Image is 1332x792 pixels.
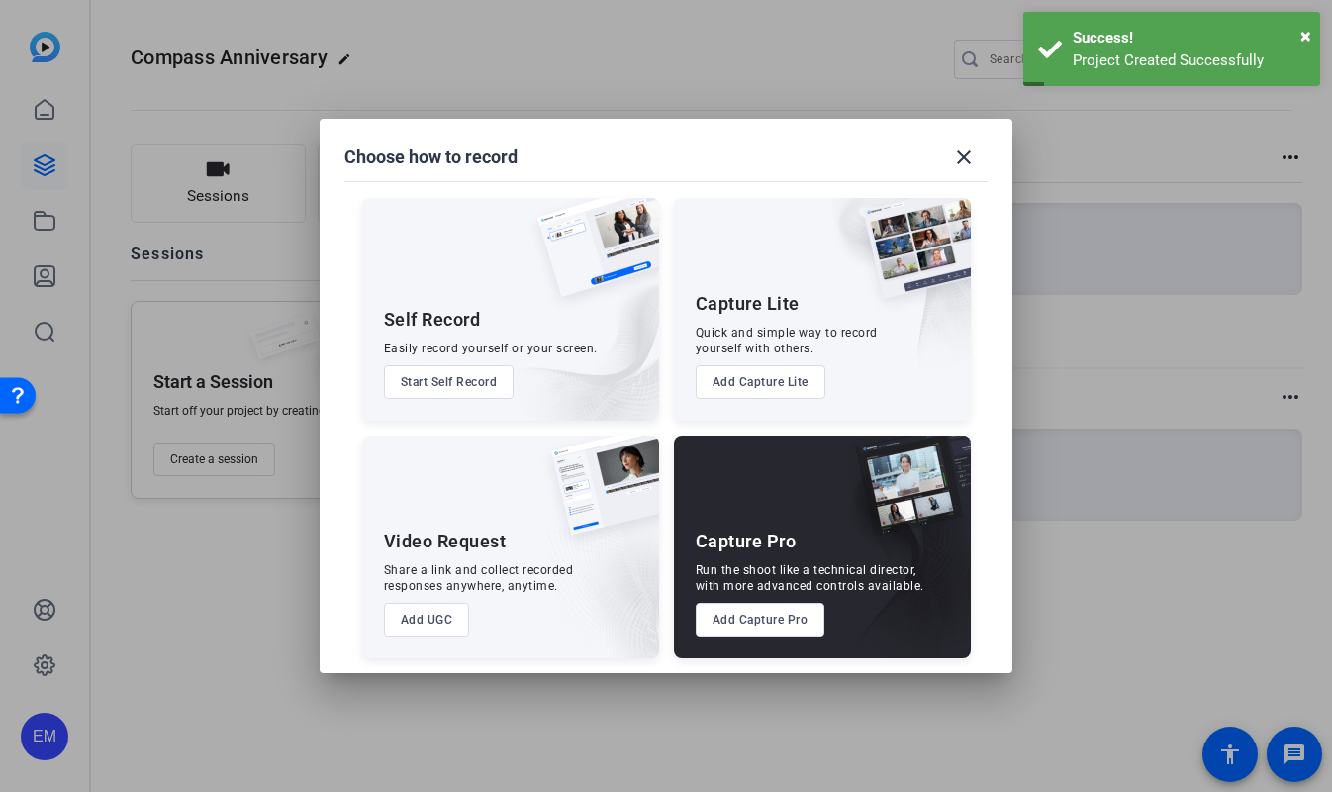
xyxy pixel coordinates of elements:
[1300,24,1311,48] span: ×
[384,365,515,399] button: Start Self Record
[384,341,598,356] div: Easily record yourself or your screen.
[696,530,797,553] div: Capture Pro
[952,146,976,169] mat-icon: close
[344,146,518,169] h1: Choose how to record
[848,198,971,319] img: capture-lite.png
[384,562,574,594] div: Share a link and collect recorded responses anywhere, anytime.
[696,562,924,594] div: Run the shoot like a technical director, with more advanced controls available.
[487,241,659,421] img: embarkstudio-self-record.png
[544,497,659,658] img: embarkstudio-ugc-content.png
[523,198,659,317] img: self-record.png
[1300,21,1311,50] button: Close
[384,308,481,332] div: Self Record
[794,198,971,396] img: embarkstudio-capture-lite.png
[384,530,507,553] div: Video Request
[384,603,470,637] button: Add UGC
[696,292,800,316] div: Capture Lite
[696,365,825,399] button: Add Capture Lite
[824,460,971,658] img: embarkstudio-capture-pro.png
[696,325,878,356] div: Quick and simple way to record yourself with others.
[696,603,825,637] button: Add Capture Pro
[1073,49,1305,72] div: Project Created Successfully
[1073,27,1305,49] div: Success!
[536,436,659,555] img: ugc-content.png
[840,436,971,556] img: capture-pro.png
